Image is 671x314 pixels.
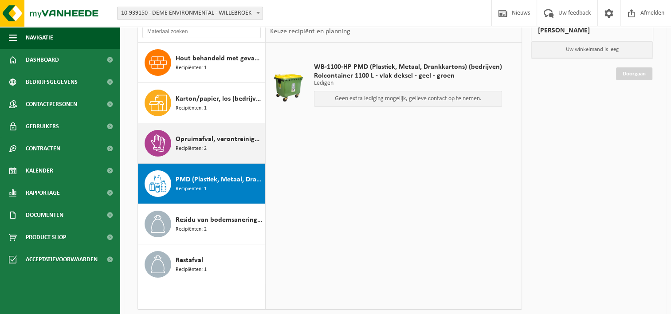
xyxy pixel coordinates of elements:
span: 10-939150 - DEME ENVIRONMENTAL - WILLEBROEK [117,7,263,20]
span: Recipiënten: 2 [176,145,207,153]
span: Kalender [26,160,53,182]
span: Opruimafval, verontreinigd met olie [176,134,263,145]
span: Recipiënten: 1 [176,185,207,193]
div: Keuze recipiënt en planning [266,20,354,43]
span: Restafval [176,255,203,266]
div: [PERSON_NAME] [531,20,653,41]
span: Gebruikers [26,115,59,137]
span: WB-1100-HP PMD (Plastiek, Metaal, Drankkartons) (bedrijven) [314,63,502,71]
p: Geen extra lediging mogelijk, gelieve contact op te nemen. [319,96,497,102]
p: Uw winkelmand is leeg [531,41,653,58]
span: Residu van bodemsanering (verlaagde heffing) [176,215,263,225]
span: 10-939150 - DEME ENVIRONMENTAL - WILLEBROEK [118,7,263,20]
span: Dashboard [26,49,59,71]
span: PMD (Plastiek, Metaal, Drankkartons) (bedrijven) [176,174,263,185]
span: Recipiënten: 1 [176,104,207,113]
a: Doorgaan [616,67,652,80]
button: Residu van bodemsanering (verlaagde heffing) Recipiënten: 2 [138,204,265,244]
input: Materiaal zoeken [142,25,261,38]
span: Recipiënten: 2 [176,225,207,234]
span: Bedrijfsgegevens [26,71,78,93]
p: Ledigen [314,80,502,86]
button: Karton/papier, los (bedrijven) Recipiënten: 1 [138,83,265,123]
span: Rolcontainer 1100 L - vlak deksel - geel - groen [314,71,502,80]
span: Contracten [26,137,60,160]
button: PMD (Plastiek, Metaal, Drankkartons) (bedrijven) Recipiënten: 1 [138,164,265,204]
button: Opruimafval, verontreinigd met olie Recipiënten: 2 [138,123,265,164]
span: Karton/papier, los (bedrijven) [176,94,263,104]
button: Hout behandeld met gevaarlijke producten (C), treinbilzen Recipiënten: 1 [138,43,265,83]
span: Rapportage [26,182,60,204]
span: Acceptatievoorwaarden [26,248,98,271]
button: Restafval Recipiënten: 1 [138,244,265,284]
span: Documenten [26,204,63,226]
span: Recipiënten: 1 [176,64,207,72]
span: Contactpersonen [26,93,77,115]
span: Navigatie [26,27,53,49]
span: Product Shop [26,226,66,248]
span: Hout behandeld met gevaarlijke producten (C), treinbilzen [176,53,263,64]
span: Recipiënten: 1 [176,266,207,274]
